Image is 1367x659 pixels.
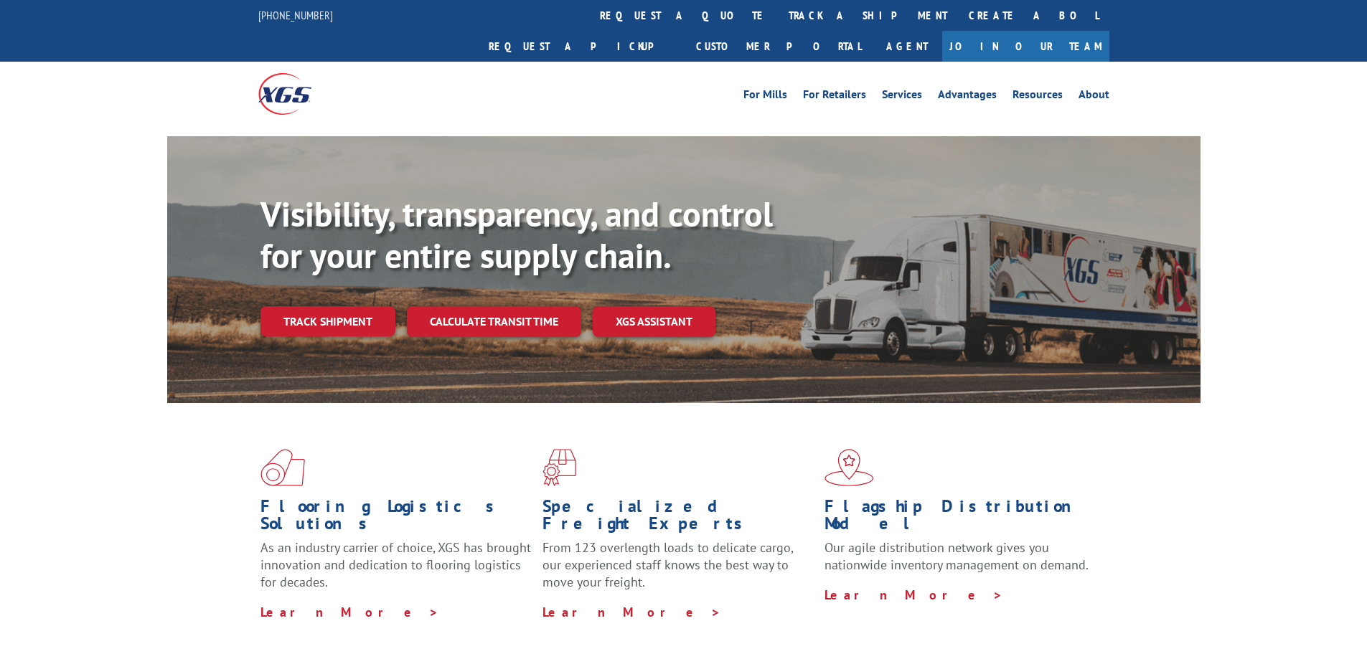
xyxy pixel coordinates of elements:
h1: Flooring Logistics Solutions [260,498,532,539]
a: Agent [872,31,942,62]
img: xgs-icon-total-supply-chain-intelligence-red [260,449,305,486]
a: Resources [1013,89,1063,105]
img: xgs-icon-flagship-distribution-model-red [825,449,874,486]
a: For Mills [743,89,787,105]
b: Visibility, transparency, and control for your entire supply chain. [260,191,773,278]
a: Track shipment [260,306,395,336]
a: Customer Portal [685,31,872,62]
a: Services [882,89,922,105]
a: Request a pickup [478,31,685,62]
a: Learn More > [542,604,721,620]
a: For Retailers [803,89,866,105]
h1: Specialized Freight Experts [542,498,814,539]
a: [PHONE_NUMBER] [258,8,333,22]
h1: Flagship Distribution Model [825,498,1096,539]
a: About [1079,89,1109,105]
span: Our agile distribution network gives you nationwide inventory management on demand. [825,539,1089,573]
a: Learn More > [825,587,1003,603]
a: Calculate transit time [407,306,581,337]
a: XGS ASSISTANT [593,306,715,337]
a: Advantages [938,89,997,105]
p: From 123 overlength loads to delicate cargo, our experienced staff knows the best way to move you... [542,539,814,603]
a: Learn More > [260,604,439,620]
a: Join Our Team [942,31,1109,62]
span: As an industry carrier of choice, XGS has brought innovation and dedication to flooring logistics... [260,539,531,590]
img: xgs-icon-focused-on-flooring-red [542,449,576,486]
